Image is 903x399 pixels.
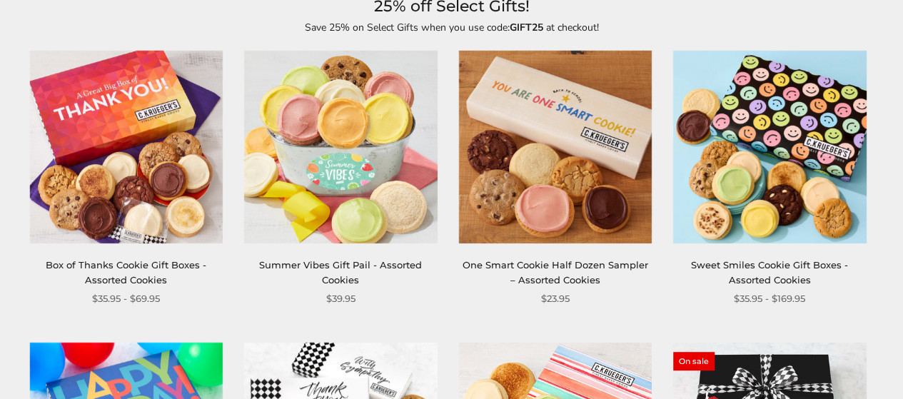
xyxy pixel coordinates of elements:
[46,259,206,286] a: Box of Thanks Cookie Gift Boxes - Assorted Cookies
[673,352,715,370] span: On sale
[326,291,355,306] span: $39.95
[244,51,437,243] img: Summer Vibes Gift Pail - Assorted Cookies
[673,51,866,243] img: Sweet Smiles Cookie Gift Boxes - Assorted Cookies
[259,259,422,286] a: Summer Vibes Gift Pail - Assorted Cookies
[123,19,780,36] p: Save 25% on Select Gifts when you use code: at checkout!
[734,291,805,306] span: $35.95 - $169.95
[541,291,570,306] span: $23.95
[463,259,648,286] a: One Smart Cookie Half Dozen Sampler – Assorted Cookies
[92,291,160,306] span: $35.95 - $69.95
[459,51,652,243] img: One Smart Cookie Half Dozen Sampler – Assorted Cookies
[510,21,543,34] strong: GIFT25
[691,259,848,286] a: Sweet Smiles Cookie Gift Boxes - Assorted Cookies
[30,51,223,243] img: Box of Thanks Cookie Gift Boxes - Assorted Cookies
